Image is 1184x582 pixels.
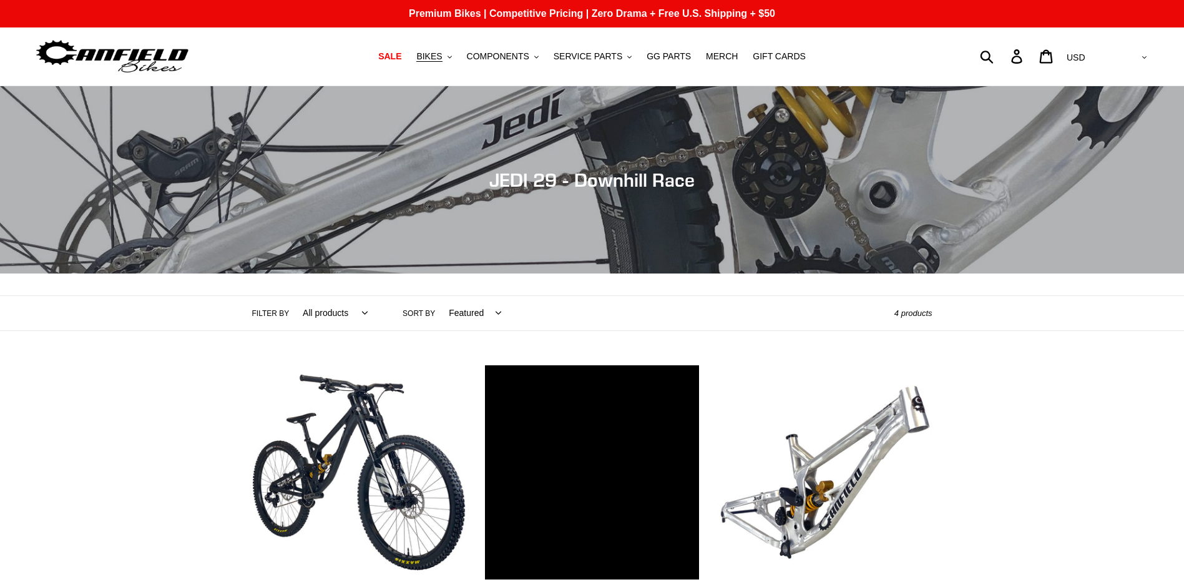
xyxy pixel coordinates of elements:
[416,51,442,62] span: BIKES
[640,48,697,65] a: GG PARTS
[378,51,401,62] span: SALE
[547,48,638,65] button: SERVICE PARTS
[706,51,738,62] span: MERCH
[700,48,744,65] a: MERCH
[987,42,1019,70] input: Search
[410,48,457,65] button: BIKES
[34,37,190,76] img: Canfield Bikes
[372,48,408,65] a: SALE
[461,48,545,65] button: COMPONENTS
[554,51,622,62] span: SERVICE PARTS
[894,308,932,318] span: 4 products
[252,308,290,319] label: Filter by
[753,51,806,62] span: GIFT CARDS
[746,48,812,65] a: GIFT CARDS
[647,51,691,62] span: GG PARTS
[403,308,435,319] label: Sort by
[467,51,529,62] span: COMPONENTS
[489,169,695,191] span: JEDI 29 - Downhill Race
